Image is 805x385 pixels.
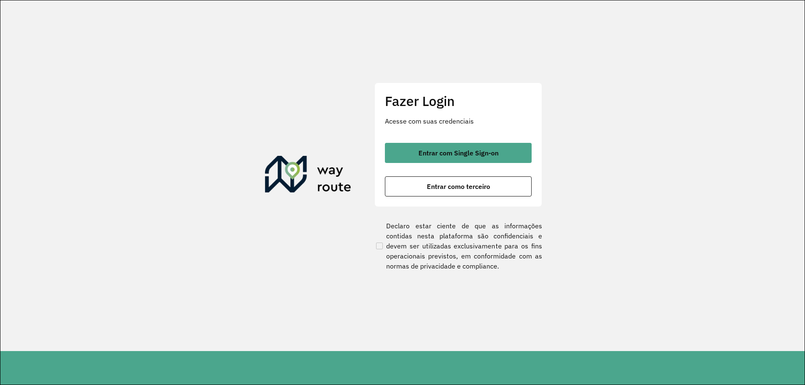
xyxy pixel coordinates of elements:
span: Entrar com Single Sign-on [418,150,499,156]
label: Declaro estar ciente de que as informações contidas nesta plataforma são confidenciais e devem se... [374,221,542,271]
button: button [385,176,532,196]
button: button [385,143,532,163]
span: Entrar como terceiro [427,183,490,190]
h2: Fazer Login [385,93,532,109]
img: Roteirizador AmbevTech [265,156,351,196]
p: Acesse com suas credenciais [385,116,532,126]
